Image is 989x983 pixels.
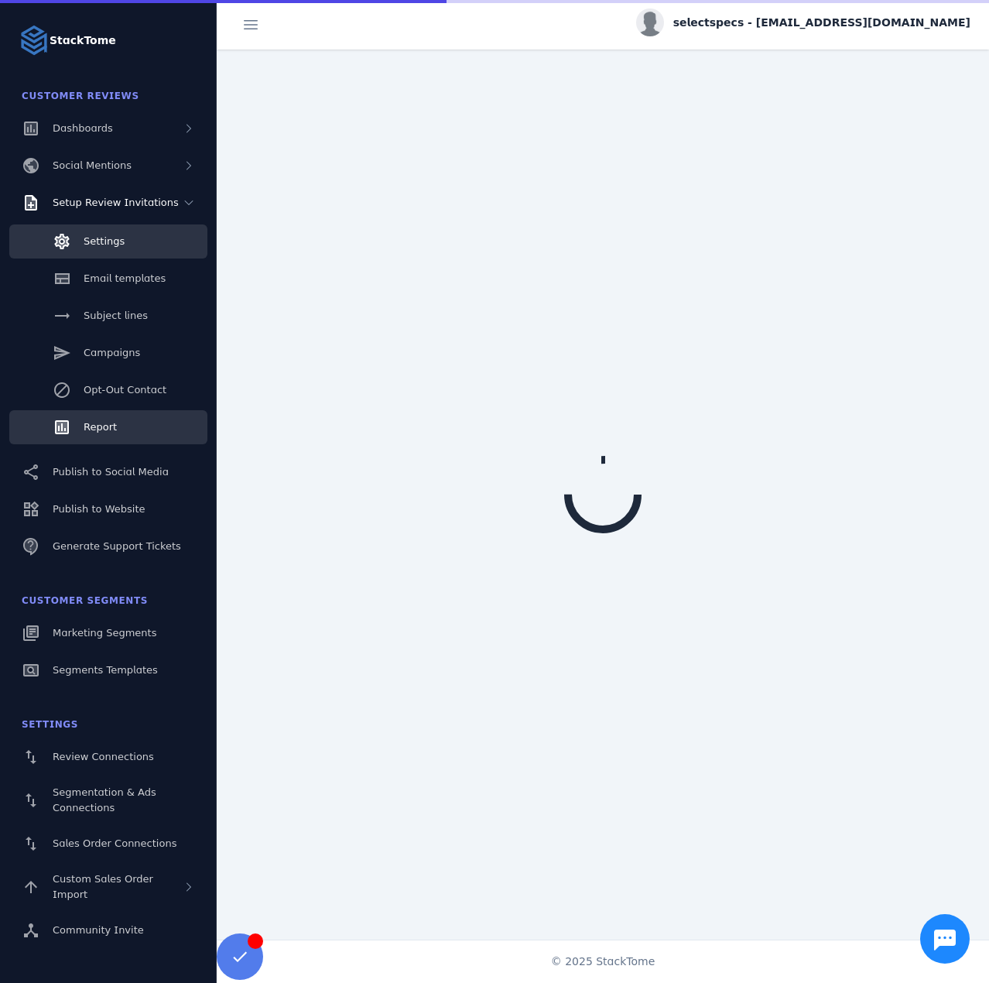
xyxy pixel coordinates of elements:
span: Review Connections [53,751,154,762]
a: Report [9,410,207,444]
a: Email templates [9,262,207,296]
span: Subject lines [84,310,148,321]
span: Social Mentions [53,159,132,171]
span: Segments Templates [53,664,158,676]
span: © 2025 StackTome [551,954,655,970]
a: Segmentation & Ads Connections [9,777,207,824]
a: Sales Order Connections [9,827,207,861]
a: Marketing Segments [9,616,207,650]
span: Marketing Segments [53,627,156,639]
a: Campaigns [9,336,207,370]
span: Custom Sales Order Import [53,873,153,900]
span: Community Invite [53,924,144,936]
span: Email templates [84,272,166,284]
a: Opt-Out Contact [9,373,207,407]
span: Setup Review Invitations [53,197,179,208]
span: Dashboards [53,122,113,134]
a: Review Connections [9,740,207,774]
span: Customer Reviews [22,91,139,101]
span: Report [84,421,117,433]
button: selectspecs - [EMAIL_ADDRESS][DOMAIN_NAME] [636,9,970,36]
img: profile.jpg [636,9,664,36]
span: Customer Segments [22,595,148,606]
a: Publish to Website [9,492,207,526]
span: selectspecs - [EMAIL_ADDRESS][DOMAIN_NAME] [673,15,970,31]
span: Publish to Social Media [53,466,169,478]
a: Subject lines [9,299,207,333]
a: Community Invite [9,913,207,947]
a: Publish to Social Media [9,455,207,489]
a: Generate Support Tickets [9,529,207,563]
img: Logo image [19,25,50,56]
a: Settings [9,224,207,259]
strong: StackTome [50,33,116,49]
span: Campaigns [84,347,140,358]
span: Settings [22,719,78,730]
span: Generate Support Tickets [53,540,181,552]
span: Segmentation & Ads Connections [53,786,156,813]
span: Settings [84,235,125,247]
span: Opt-Out Contact [84,384,166,396]
span: Publish to Website [53,503,145,515]
span: Sales Order Connections [53,837,176,849]
a: Segments Templates [9,653,207,687]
